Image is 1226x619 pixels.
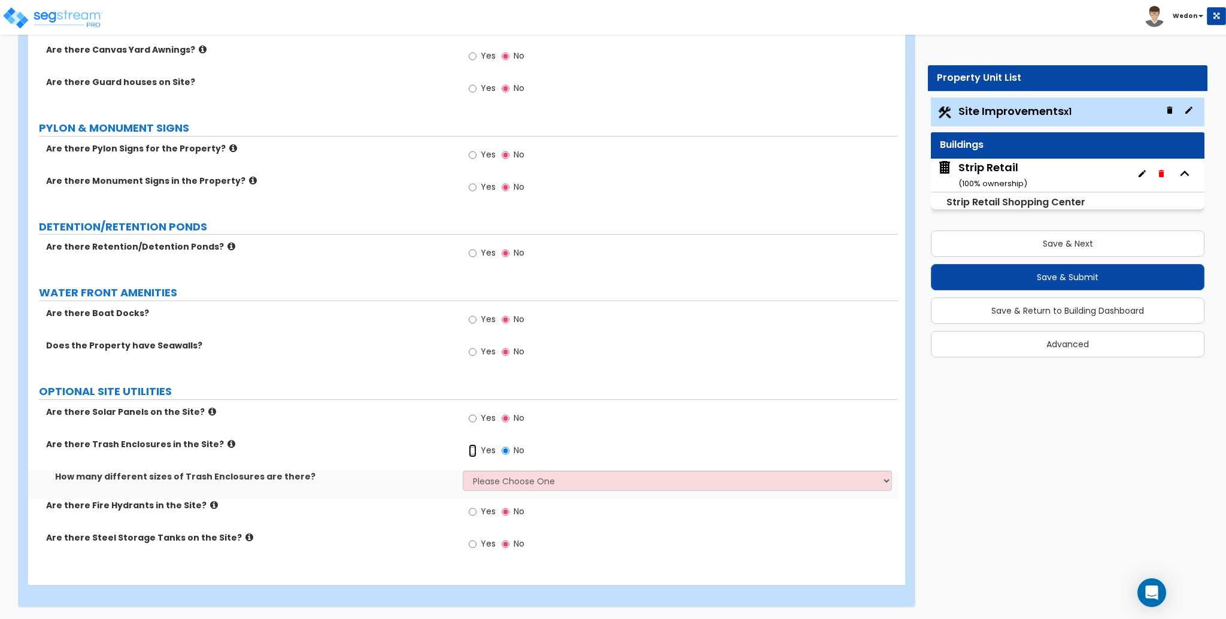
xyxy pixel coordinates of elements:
[199,45,207,54] i: click for more info!
[514,538,524,550] span: No
[931,331,1204,357] button: Advanced
[514,82,524,94] span: No
[249,176,257,185] i: click for more info!
[481,538,496,550] span: Yes
[514,345,524,357] span: No
[931,264,1204,290] button: Save & Submit
[937,71,1198,85] div: Property Unit List
[502,148,509,162] input: No
[39,285,898,301] label: WATER FRONT AMENITIES
[502,444,509,457] input: No
[502,313,509,326] input: No
[514,444,524,456] span: No
[931,298,1204,324] button: Save & Return to Building Dashboard
[937,105,952,120] img: Construction.png
[481,148,496,160] span: Yes
[46,241,454,253] label: Are there Retention/Detention Ponds?
[227,439,235,448] i: click for more info!
[502,412,509,425] input: No
[514,412,524,424] span: No
[931,230,1204,257] button: Save & Next
[514,148,524,160] span: No
[502,505,509,518] input: No
[481,82,496,94] span: Yes
[469,345,477,359] input: Yes
[469,148,477,162] input: Yes
[469,505,477,518] input: Yes
[481,505,496,517] span: Yes
[502,345,509,359] input: No
[514,50,524,62] span: No
[208,407,216,416] i: click for more info!
[46,76,454,88] label: Are there Guard houses on Site?
[481,247,496,259] span: Yes
[46,175,454,187] label: Are there Monument Signs in the Property?
[481,444,496,456] span: Yes
[46,406,454,418] label: Are there Solar Panels on the Site?
[1173,11,1197,20] b: Wedon
[937,160,1027,190] span: Strip Retail
[2,6,104,30] img: logo_pro_r.png
[958,104,1072,119] span: Site Improvements
[958,160,1027,190] div: Strip Retail
[514,181,524,193] span: No
[469,313,477,326] input: Yes
[502,247,509,260] input: No
[481,412,496,424] span: Yes
[46,339,454,351] label: Does the Property have Seawalls?
[229,144,237,153] i: click for more info!
[502,82,509,95] input: No
[46,532,454,544] label: Are there Steel Storage Tanks on the Site?
[469,82,477,95] input: Yes
[46,499,454,511] label: Are there Fire Hydrants in the Site?
[469,444,477,457] input: Yes
[937,160,952,175] img: building.svg
[469,50,477,63] input: Yes
[502,50,509,63] input: No
[502,181,509,194] input: No
[46,438,454,450] label: Are there Trash Enclosures in the Site?
[514,505,524,517] span: No
[481,181,496,193] span: Yes
[1144,6,1165,27] img: avatar.png
[39,120,898,136] label: PYLON & MONUMENT SIGNS
[946,195,1085,209] small: Strip Retail Shopping Center
[39,384,898,399] label: OPTIONAL SITE UTILITIES
[502,538,509,551] input: No
[481,50,496,62] span: Yes
[469,247,477,260] input: Yes
[481,313,496,325] span: Yes
[39,219,898,235] label: DETENTION/RETENTION PONDS
[940,138,1195,152] div: Buildings
[481,345,496,357] span: Yes
[46,307,454,319] label: Are there Boat Docks?
[1064,105,1072,118] small: x1
[469,412,477,425] input: Yes
[227,242,235,251] i: click for more info!
[46,142,454,154] label: Are there Pylon Signs for the Property?
[469,181,477,194] input: Yes
[514,247,524,259] span: No
[1137,578,1166,607] div: Open Intercom Messenger
[46,44,454,56] label: Are there Canvas Yard Awnings?
[55,471,454,483] label: How many different sizes of Trash Enclosures are there?
[958,178,1027,189] small: ( 100 % ownership)
[245,533,253,542] i: click for more info!
[514,313,524,325] span: No
[469,538,477,551] input: Yes
[210,500,218,509] i: click for more info!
